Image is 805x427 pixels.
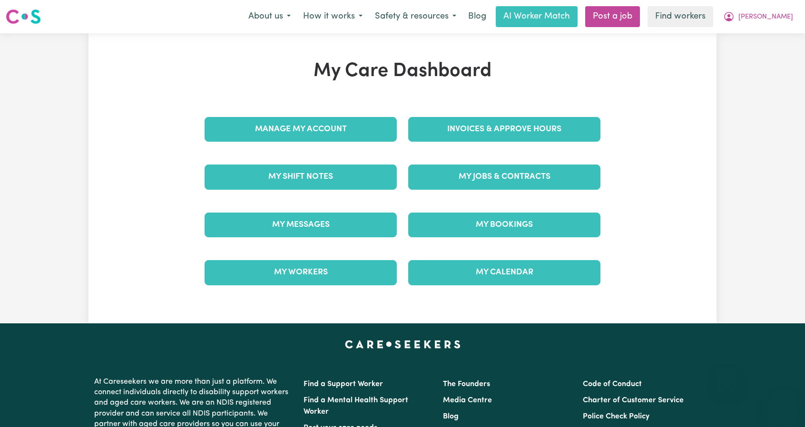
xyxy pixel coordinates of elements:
h1: My Care Dashboard [199,60,606,83]
a: Blog [462,6,492,27]
a: Find a Support Worker [304,380,383,388]
a: My Workers [205,260,397,285]
a: Media Centre [443,397,492,404]
a: Invoices & Approve Hours [408,117,600,142]
iframe: Close message [717,366,736,385]
iframe: Button to launch messaging window [767,389,797,419]
a: Careseekers home page [345,340,461,348]
button: Safety & resources [369,7,462,27]
button: My Account [717,7,799,27]
img: Careseekers logo [6,8,41,25]
button: About us [242,7,297,27]
a: Careseekers logo [6,6,41,28]
a: My Calendar [408,260,600,285]
a: Blog [443,413,459,420]
a: Charter of Customer Service [583,397,684,404]
a: Manage My Account [205,117,397,142]
span: [PERSON_NAME] [738,12,793,22]
a: Police Check Policy [583,413,649,420]
a: My Bookings [408,213,600,237]
a: AI Worker Match [496,6,578,27]
a: The Founders [443,380,490,388]
button: How it works [297,7,369,27]
a: Find a Mental Health Support Worker [304,397,408,416]
a: My Messages [205,213,397,237]
a: Post a job [585,6,640,27]
a: Code of Conduct [583,380,642,388]
a: Find workers [648,6,713,27]
a: My Shift Notes [205,165,397,189]
a: My Jobs & Contracts [408,165,600,189]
